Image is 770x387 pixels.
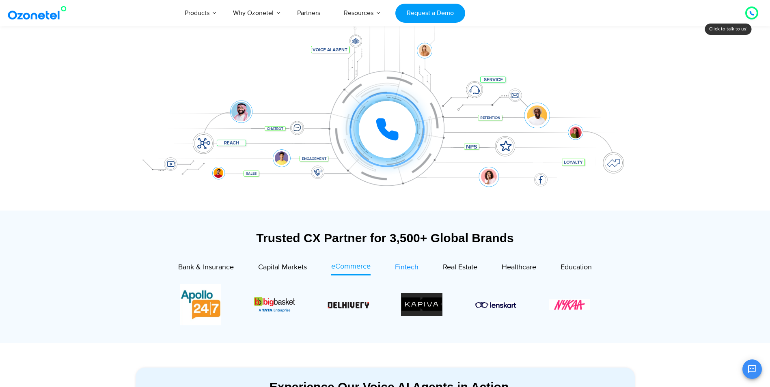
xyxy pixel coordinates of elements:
[178,261,234,275] a: Bank & Insurance
[178,263,234,272] span: Bank & Insurance
[136,231,635,245] div: Trusted CX Partner for 3,500+ Global Brands
[443,261,477,275] a: Real Estate
[395,261,418,275] a: Fintech
[331,262,371,271] span: eCommerce
[443,263,477,272] span: Real Estate
[742,359,762,379] button: Open chat
[331,261,371,275] a: eCommerce
[180,284,590,325] div: Image Carousel
[258,263,307,272] span: Capital Markets
[502,261,536,275] a: Healthcare
[561,261,592,275] a: Education
[561,263,592,272] span: Education
[395,263,418,272] span: Fintech
[395,4,465,23] a: Request a Demo
[502,263,536,272] span: Healthcare
[258,261,307,275] a: Capital Markets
